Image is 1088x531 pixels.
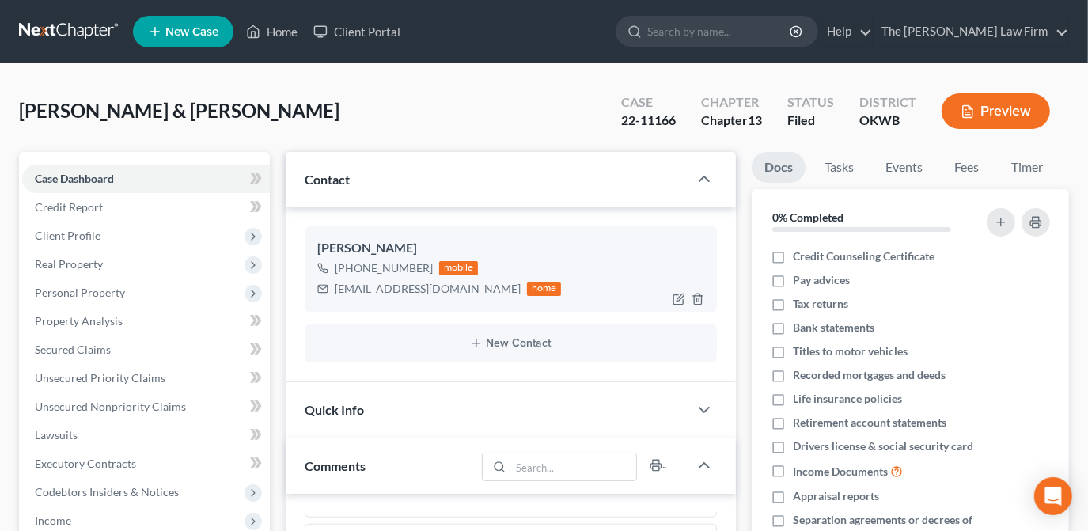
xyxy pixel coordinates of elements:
[165,26,218,38] span: New Case
[772,211,843,224] strong: 0% Completed
[647,17,792,46] input: Search by name...
[22,193,270,222] a: Credit Report
[305,17,408,46] a: Client Portal
[305,402,364,417] span: Quick Info
[35,428,78,442] span: Lawsuits
[999,152,1056,183] a: Timer
[317,239,704,258] div: [PERSON_NAME]
[527,282,562,296] div: home
[35,371,165,385] span: Unsecured Priority Claims
[305,172,350,187] span: Contact
[22,336,270,364] a: Secured Claims
[35,172,114,185] span: Case Dashboard
[793,248,934,264] span: Credit Counseling Certificate
[793,320,874,336] span: Bank statements
[793,415,946,430] span: Retirement account statements
[793,296,848,312] span: Tax returns
[22,364,270,393] a: Unsecured Priority Claims
[22,165,270,193] a: Case Dashboard
[942,152,992,183] a: Fees
[511,453,637,480] input: Search...
[942,93,1050,129] button: Preview
[874,17,1068,46] a: The [PERSON_NAME] Law Firm
[22,307,270,336] a: Property Analysis
[793,438,973,454] span: Drivers license & social security card
[22,449,270,478] a: Executory Contracts
[701,93,762,112] div: Chapter
[22,393,270,421] a: Unsecured Nonpriority Claims
[35,257,103,271] span: Real Property
[793,343,908,359] span: Titles to motor vehicles
[793,464,888,480] span: Income Documents
[305,458,366,473] span: Comments
[748,112,762,127] span: 13
[793,367,946,383] span: Recorded mortgages and deeds
[35,343,111,356] span: Secured Claims
[859,112,916,130] div: OKWB
[793,391,902,407] span: Life insurance policies
[752,152,806,183] a: Docs
[35,286,125,299] span: Personal Property
[35,229,100,242] span: Client Profile
[859,93,916,112] div: District
[787,112,834,130] div: Filed
[22,421,270,449] a: Lawsuits
[812,152,866,183] a: Tasks
[621,93,676,112] div: Case
[793,272,850,288] span: Pay advices
[1034,477,1072,515] div: Open Intercom Messenger
[35,457,136,470] span: Executory Contracts
[335,260,433,276] div: [PHONE_NUMBER]
[35,400,186,413] span: Unsecured Nonpriority Claims
[35,514,71,527] span: Income
[787,93,834,112] div: Status
[19,99,339,122] span: [PERSON_NAME] & [PERSON_NAME]
[238,17,305,46] a: Home
[335,281,521,297] div: [EMAIL_ADDRESS][DOMAIN_NAME]
[621,112,676,130] div: 22-11166
[35,485,179,499] span: Codebtors Insiders & Notices
[701,112,762,130] div: Chapter
[439,261,479,275] div: mobile
[35,314,123,328] span: Property Analysis
[35,200,103,214] span: Credit Report
[873,152,935,183] a: Events
[793,488,879,504] span: Appraisal reports
[317,337,704,350] button: New Contact
[819,17,872,46] a: Help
